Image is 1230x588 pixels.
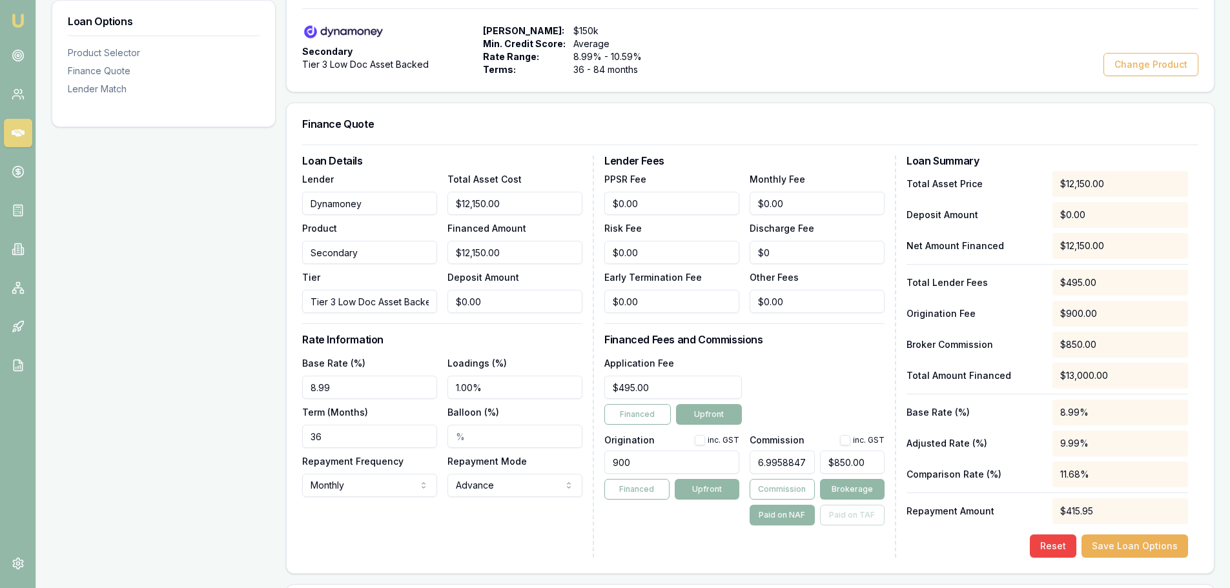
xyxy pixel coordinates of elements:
button: Paid on NAF [750,505,814,525]
p: Total Amount Financed [907,369,1042,382]
div: 11.68% [1052,461,1188,487]
label: Other Fees [750,272,799,283]
label: Lender [302,174,334,185]
div: $495.00 [1052,270,1188,296]
input: $ [604,241,739,264]
p: Broker Commission [907,338,1042,351]
label: Monthly Fee [750,174,805,185]
span: Rate Range: [483,50,566,63]
div: $900.00 [1052,301,1188,327]
div: $13,000.00 [1052,363,1188,389]
div: Finance Quote [68,65,260,77]
label: Loadings (%) [447,358,507,369]
h3: Loan Summary [907,156,1188,166]
h3: Finance Quote [302,119,1198,129]
h3: Financed Fees and Commissions [604,334,885,345]
label: Repayment Frequency [302,456,404,467]
label: Total Asset Cost [447,174,522,185]
p: Deposit Amount [907,208,1042,221]
label: Tier [302,272,320,283]
label: Application Fee [604,358,674,369]
button: Save Loan Options [1081,534,1188,558]
div: $850.00 [1052,332,1188,358]
h3: Loan Options [68,16,260,26]
p: Adjusted Rate (%) [907,437,1042,450]
div: $0.00 [1052,202,1188,228]
img: Dynamoney [302,25,384,40]
img: emu-icon-u.png [10,13,26,28]
button: Commission [750,479,814,500]
label: Origination [604,436,655,445]
button: Financed [604,404,670,425]
p: Net Amount Financed [907,239,1042,252]
span: Tier 3 Low Doc Asset Backed [302,58,429,71]
p: Repayment Amount [907,505,1042,518]
span: Terms: [483,63,566,76]
div: 8.99% [1052,400,1188,425]
button: Financed [604,479,669,500]
input: $ [750,192,885,215]
div: $12,150.00 [1052,171,1188,197]
span: [PERSON_NAME]: [483,25,566,37]
label: Term (Months) [302,407,368,418]
button: Upfront [675,479,739,500]
button: Brokerage [820,479,885,500]
input: $ [604,290,739,313]
label: Product [302,223,337,234]
input: % [447,376,582,399]
div: inc. GST [695,435,739,445]
p: Comparison Rate (%) [907,468,1042,481]
div: $12,150.00 [1052,233,1188,259]
h3: Rate Information [302,334,582,345]
div: 9.99% [1052,431,1188,456]
p: Total Asset Price [907,177,1042,190]
p: Origination Fee [907,307,1042,320]
input: $ [447,192,582,215]
div: inc. GST [840,435,885,445]
label: Risk Fee [604,223,642,234]
span: Average [573,37,659,50]
button: Reset [1030,534,1076,558]
button: Change Product [1103,53,1198,76]
input: $ [604,376,742,399]
label: Base Rate (%) [302,358,365,369]
input: $ [750,241,885,264]
label: Early Termination Fee [604,272,702,283]
span: 8.99% - 10.59% [573,50,659,63]
h3: Loan Details [302,156,582,166]
label: Financed Amount [447,223,526,234]
input: % [750,451,814,474]
p: Base Rate (%) [907,406,1042,419]
label: Commission [750,436,805,445]
div: Product Selector [68,46,260,59]
input: $ [604,192,739,215]
input: % [302,376,437,399]
input: $ [750,290,885,313]
h3: Lender Fees [604,156,885,166]
div: $415.95 [1052,498,1188,524]
div: Lender Match [68,83,260,96]
label: Discharge Fee [750,223,814,234]
input: $ [447,241,582,264]
label: Deposit Amount [447,272,519,283]
button: Upfront [676,404,742,425]
span: Min. Credit Score: [483,37,566,50]
label: Balloon (%) [447,407,499,418]
p: Total Lender Fees [907,276,1042,289]
input: % [447,425,582,448]
input: $ [447,290,582,313]
span: 36 - 84 months [573,63,659,76]
label: PPSR Fee [604,174,646,185]
span: Secondary [302,45,353,58]
span: $150k [573,25,659,37]
label: Repayment Mode [447,456,527,467]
